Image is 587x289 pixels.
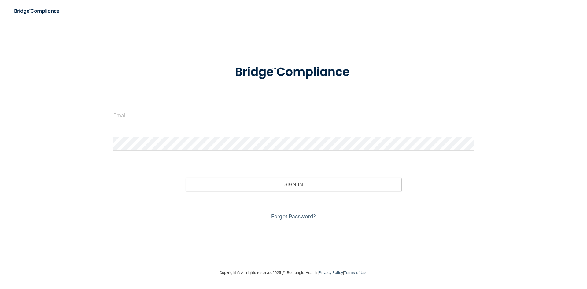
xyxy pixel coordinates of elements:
[9,5,65,17] img: bridge_compliance_login_screen.278c3ca4.svg
[319,270,343,275] a: Privacy Policy
[186,178,402,191] button: Sign In
[222,56,365,88] img: bridge_compliance_login_screen.278c3ca4.svg
[113,108,474,122] input: Email
[344,270,367,275] a: Terms of Use
[271,213,316,220] a: Forgot Password?
[182,263,405,283] div: Copyright © All rights reserved 2025 @ Rectangle Health | |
